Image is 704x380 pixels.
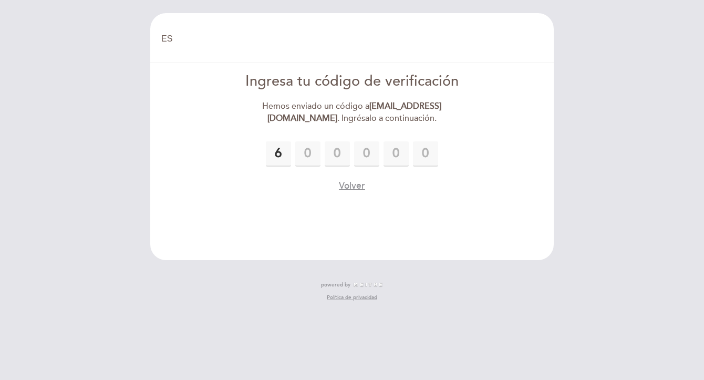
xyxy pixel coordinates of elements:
span: powered by [321,281,350,289]
input: 0 [295,141,320,167]
input: 0 [354,141,379,167]
button: Volver [339,179,365,192]
strong: [EMAIL_ADDRESS][DOMAIN_NAME] [267,101,442,124]
img: MEITRE [353,282,383,287]
input: 0 [325,141,350,167]
input: 0 [413,141,438,167]
div: Ingresa tu código de verificación [232,71,473,92]
input: 0 [384,141,409,167]
input: 0 [266,141,291,167]
div: Hemos enviado un código a . Ingrésalo a continuación. [232,100,473,125]
a: powered by [321,281,383,289]
a: Política de privacidad [327,294,377,301]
